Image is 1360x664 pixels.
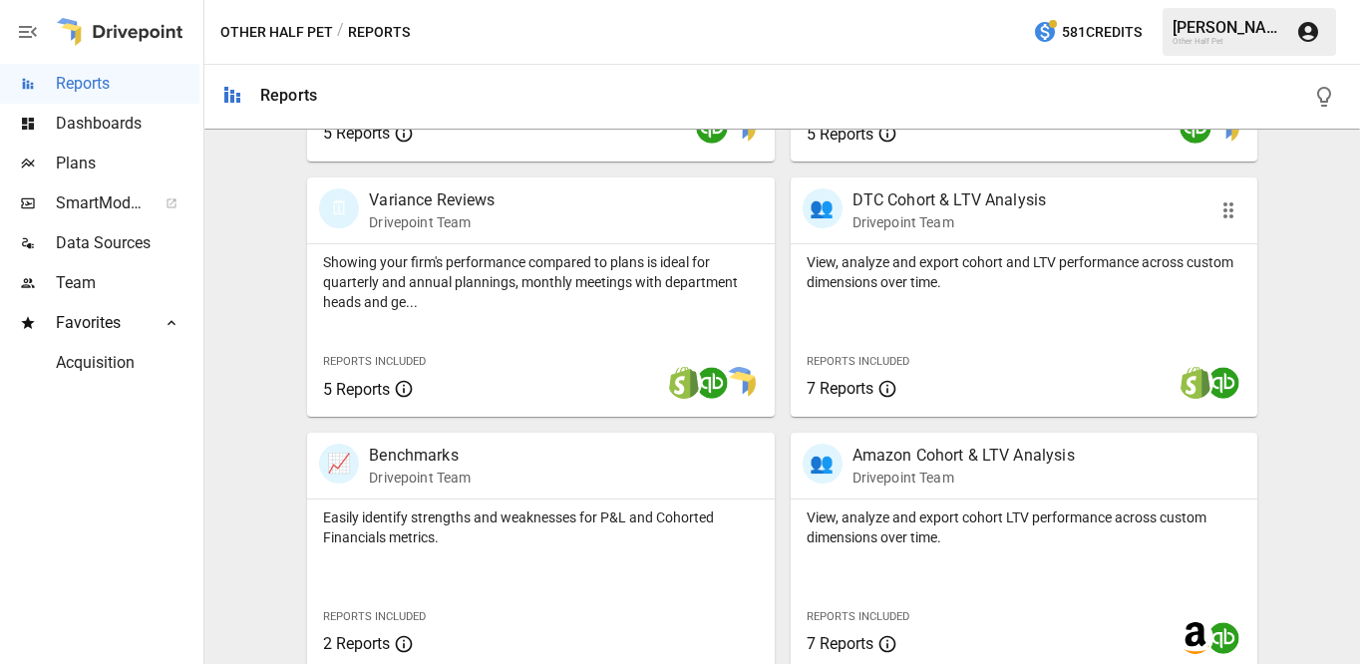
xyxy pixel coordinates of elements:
[807,252,1241,292] p: View, analyze and export cohort and LTV performance across custom dimensions over time.
[1062,20,1142,45] span: 581 Credits
[56,351,199,375] span: Acquisition
[724,367,756,399] img: smart model
[369,212,495,232] p: Drivepoint Team
[852,188,1047,212] p: DTC Cohort & LTV Analysis
[323,610,426,623] span: Reports Included
[852,444,1075,468] p: Amazon Cohort & LTV Analysis
[323,252,758,312] p: Showing your firm's performance compared to plans is ideal for quarterly and annual plannings, mo...
[807,634,873,653] span: 7 Reports
[56,311,144,335] span: Favorites
[220,20,333,45] button: Other Half Pet
[323,634,390,653] span: 2 Reports
[807,610,909,623] span: Reports Included
[260,86,317,105] div: Reports
[807,379,873,398] span: 7 Reports
[323,507,758,547] p: Easily identify strengths and weaknesses for P&L and Cohorted Financials metrics.
[852,468,1075,488] p: Drivepoint Team
[56,72,199,96] span: Reports
[1180,622,1211,654] img: amazon
[56,152,199,175] span: Plans
[696,367,728,399] img: quickbooks
[323,355,426,368] span: Reports Included
[807,355,909,368] span: Reports Included
[56,191,144,215] span: SmartModel
[1207,622,1239,654] img: quickbooks
[852,212,1047,232] p: Drivepoint Team
[1173,18,1284,37] div: [PERSON_NAME]
[319,188,359,228] div: 🗓
[369,468,471,488] p: Drivepoint Team
[56,231,199,255] span: Data Sources
[369,188,495,212] p: Variance Reviews
[1207,367,1239,399] img: quickbooks
[807,507,1241,547] p: View, analyze and export cohort LTV performance across custom dimensions over time.
[803,444,843,484] div: 👥
[807,125,873,144] span: 5 Reports
[323,124,390,143] span: 5 Reports
[323,380,390,399] span: 5 Reports
[1180,367,1211,399] img: shopify
[143,188,157,213] span: ™
[1025,14,1150,51] button: 581Credits
[337,20,344,45] div: /
[1173,37,1284,46] div: Other Half Pet
[803,188,843,228] div: 👥
[56,112,199,136] span: Dashboards
[56,271,199,295] span: Team
[319,444,359,484] div: 📈
[668,367,700,399] img: shopify
[369,444,471,468] p: Benchmarks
